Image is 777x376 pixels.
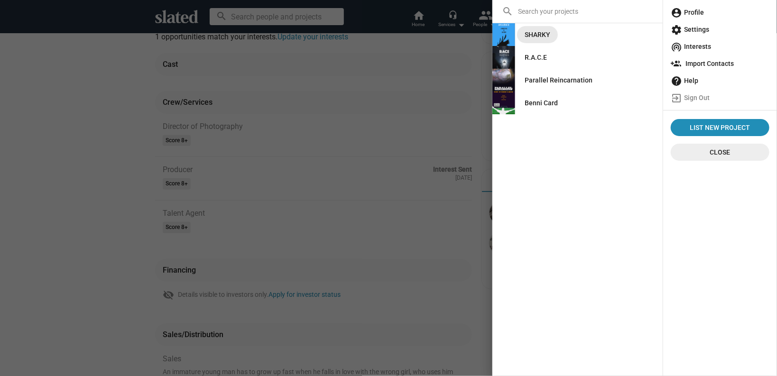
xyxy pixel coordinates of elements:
[671,24,682,36] mat-icon: settings
[517,26,558,43] a: SHARKY
[492,92,515,114] img: Benni Card
[671,41,682,53] mat-icon: wifi_tethering
[667,4,773,21] a: Profile
[667,38,773,55] a: Interests
[671,92,682,104] mat-icon: exit_to_app
[671,38,769,55] span: Interests
[671,21,769,38] span: Settings
[517,94,565,111] a: Benni Card
[502,6,513,17] mat-icon: search
[492,46,515,69] img: R.A.C.E
[671,7,682,18] mat-icon: account_circle
[678,144,762,161] span: Close
[671,75,682,87] mat-icon: help
[667,21,773,38] a: Settings
[517,72,600,89] a: Parallel Reincarnation
[671,144,769,161] button: Close
[671,119,769,136] a: List New Project
[525,94,558,111] div: Benni Card
[671,89,769,106] span: Sign Out
[671,72,769,89] span: Help
[492,69,515,92] img: Parallel Reincarnation
[492,23,515,46] img: SHARKY
[675,119,766,136] span: List New Project
[667,72,773,89] a: Help
[671,4,769,21] span: Profile
[667,55,773,72] a: Import Contacts
[517,49,555,66] a: R.A.C.E
[671,55,769,72] span: Import Contacts
[667,89,773,106] a: Sign Out
[525,49,547,66] div: R.A.C.E
[525,72,592,89] div: Parallel Reincarnation
[525,26,550,43] div: SHARKY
